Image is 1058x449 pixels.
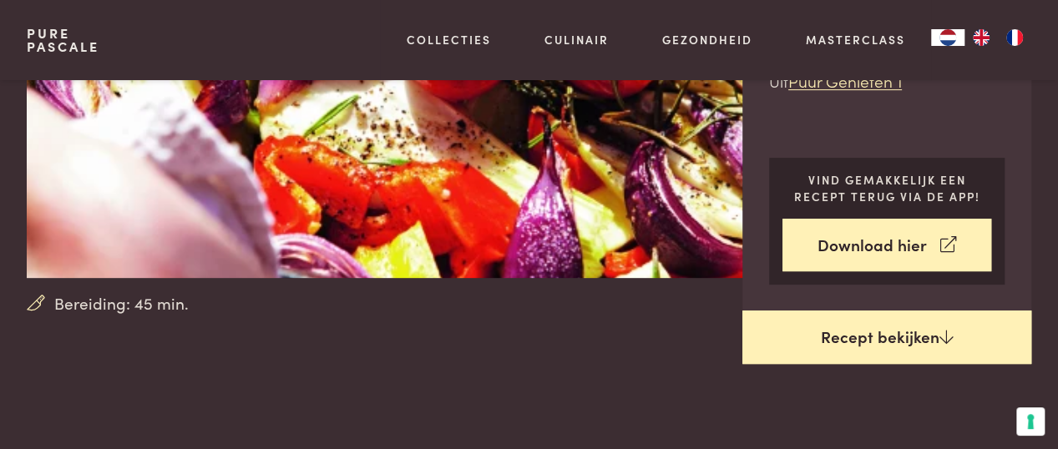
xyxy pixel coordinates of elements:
[407,31,491,48] a: Collecties
[931,29,964,46] div: Language
[27,27,99,53] a: PurePascale
[1016,407,1045,436] button: Uw voorkeuren voor toestemming voor trackingtechnologieën
[931,29,964,46] a: NL
[782,171,992,205] p: Vind gemakkelijk een recept terug via de app!
[742,310,1031,364] a: Recept bekijken
[662,31,752,48] a: Gezondheid
[782,219,992,271] a: Download hier
[544,31,609,48] a: Culinair
[769,69,1005,93] p: Uit
[964,29,1031,46] ul: Language list
[998,29,1031,46] a: FR
[788,69,902,92] a: Puur Genieten 1
[931,29,1031,46] aside: Language selected: Nederlands
[805,31,904,48] a: Masterclass
[964,29,998,46] a: EN
[54,291,189,315] span: Bereiding: 45 min.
